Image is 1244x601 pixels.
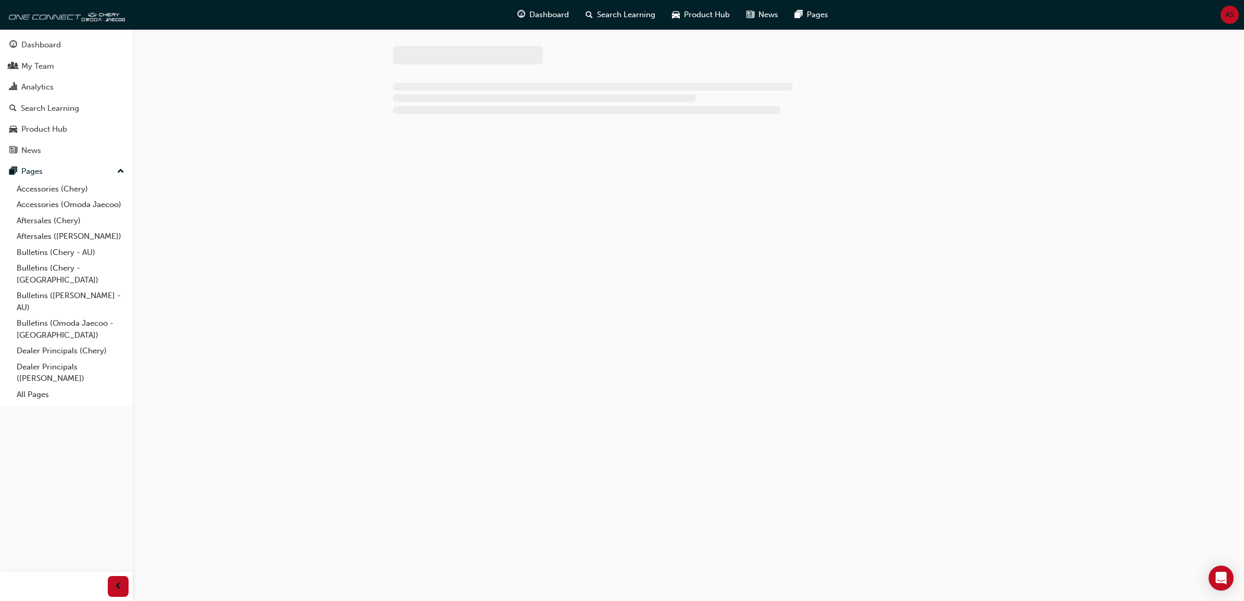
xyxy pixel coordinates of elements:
div: Analytics [21,81,54,93]
a: Dashboard [4,35,129,55]
a: Dealer Principals ([PERSON_NAME]) [12,359,129,387]
div: Search Learning [21,103,79,114]
a: Bulletins (Omoda Jaecoo - [GEOGRAPHIC_DATA]) [12,315,129,343]
button: DashboardMy TeamAnalyticsSearch LearningProduct HubNews [4,33,129,162]
span: car-icon [9,125,17,134]
a: News [4,141,129,160]
button: AS [1221,6,1239,24]
a: car-iconProduct Hub [664,4,738,25]
a: Bulletins (Chery - [GEOGRAPHIC_DATA]) [12,260,129,288]
span: Search Learning [597,9,655,21]
a: pages-iconPages [786,4,836,25]
a: Accessories (Omoda Jaecoo) [12,197,129,213]
a: Product Hub [4,120,129,139]
div: Dashboard [21,39,61,51]
div: Open Intercom Messenger [1209,566,1234,591]
span: news-icon [9,146,17,156]
span: Dashboard [529,9,569,21]
span: chart-icon [9,83,17,92]
a: Search Learning [4,99,129,118]
a: All Pages [12,387,129,403]
span: prev-icon [115,580,122,593]
a: Aftersales ([PERSON_NAME]) [12,228,129,245]
a: My Team [4,57,129,76]
a: news-iconNews [738,4,786,25]
span: news-icon [746,8,754,21]
span: AS [1225,9,1234,21]
div: Product Hub [21,123,67,135]
a: search-iconSearch Learning [577,4,664,25]
span: guage-icon [517,8,525,21]
a: Dealer Principals (Chery) [12,343,129,359]
img: oneconnect [5,4,125,25]
span: Pages [807,9,828,21]
span: pages-icon [795,8,803,21]
span: up-icon [117,165,124,178]
a: guage-iconDashboard [509,4,577,25]
div: Pages [21,165,43,177]
div: News [21,145,41,157]
span: people-icon [9,62,17,71]
span: News [758,9,778,21]
span: search-icon [586,8,593,21]
span: Product Hub [684,9,730,21]
button: Pages [4,162,129,181]
a: Accessories (Chery) [12,181,129,197]
span: pages-icon [9,167,17,176]
span: guage-icon [9,41,17,50]
a: Bulletins (Chery - AU) [12,245,129,261]
span: car-icon [672,8,680,21]
div: My Team [21,60,54,72]
span: search-icon [9,104,17,113]
a: Bulletins ([PERSON_NAME] - AU) [12,288,129,315]
a: Analytics [4,78,129,97]
a: Aftersales (Chery) [12,213,129,229]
